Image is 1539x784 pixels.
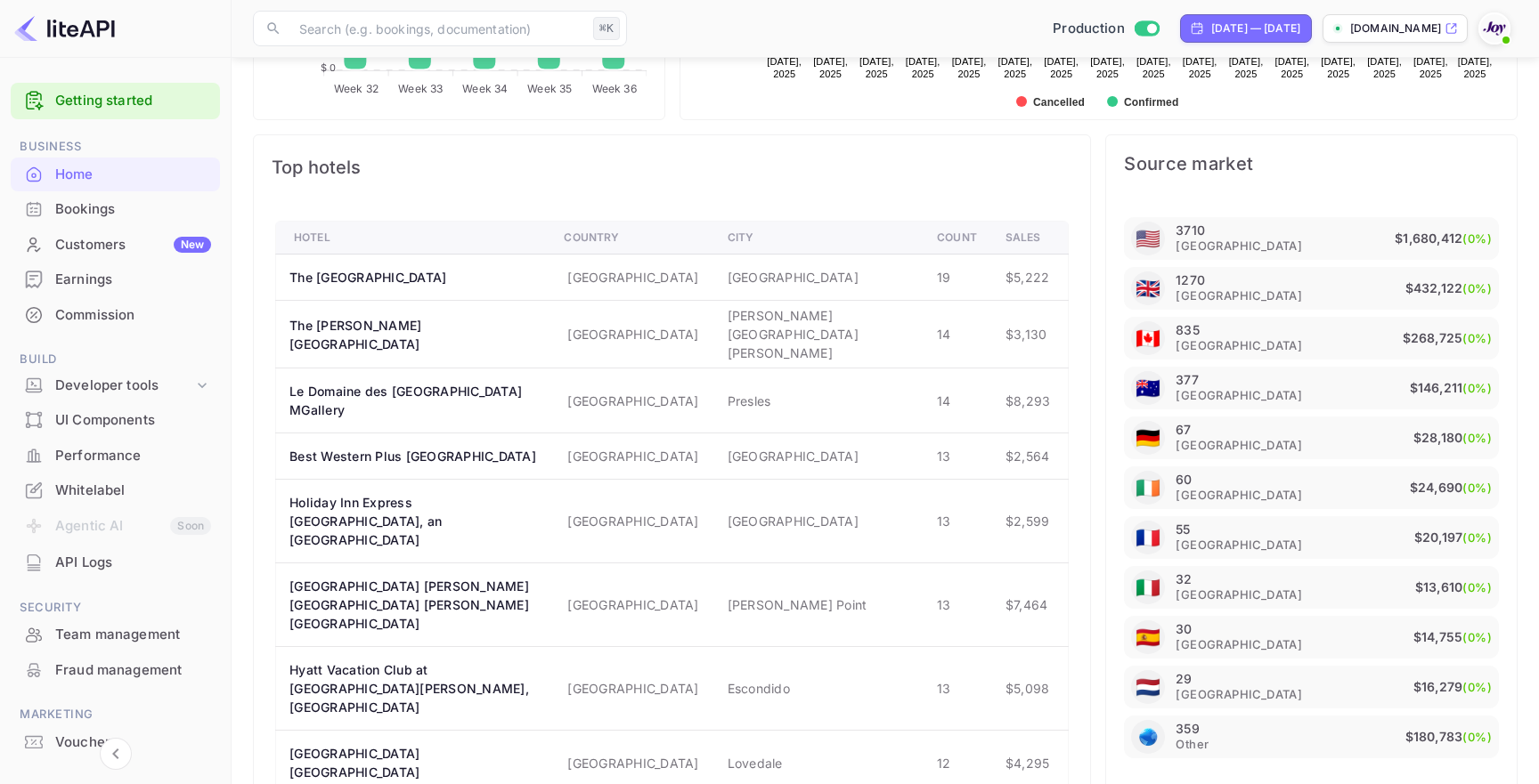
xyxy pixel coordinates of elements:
[11,298,220,333] div: Commission
[1405,726,1492,748] p: $180,783
[923,647,991,731] td: 13
[1131,670,1165,704] div: Netherlands
[1462,530,1492,545] span: (0%)
[55,553,211,573] div: API Logs
[1176,372,1198,387] p: 377
[1033,96,1085,109] text: Cancelled
[272,153,1072,182] span: Top hotels
[11,137,220,157] span: Business
[11,705,220,724] span: Marketing
[550,433,712,480] td: [GEOGRAPHIC_DATA]
[923,368,991,433] td: 14
[1413,626,1492,648] p: $14,755
[1131,271,1165,305] div: United Kingdom
[276,301,550,368] th: The [PERSON_NAME][GEOGRAPHIC_DATA]
[55,165,211,185] div: Home
[1462,331,1492,345] span: (0%)
[11,653,220,688] div: Fraud management
[11,653,220,686] a: Fraud management
[276,222,550,255] th: Hotel
[1462,431,1492,445] span: (0%)
[276,255,550,301] th: The [GEOGRAPHIC_DATA]
[923,222,991,255] th: Count
[1176,721,1199,736] p: 359
[1053,19,1125,39] span: Production
[1410,477,1492,498] p: $24,690
[1462,231,1492,246] span: (0%)
[1136,418,1160,458] span: United States
[527,82,572,95] tspan: Week 35
[1176,322,1199,337] p: 835
[1462,481,1492,495] span: (0%)
[1415,577,1492,598] p: $13,610
[55,199,211,220] div: Bookings
[991,368,1069,433] td: $8,293
[1131,222,1165,255] div: United States
[11,403,220,438] div: UI Components
[55,305,211,326] div: Commission
[11,228,220,263] div: CustomersNew
[11,228,220,261] a: CustomersNew
[1176,521,1190,537] p: 55
[11,618,220,652] div: Team management
[276,563,550,647] th: [GEOGRAPHIC_DATA] [PERSON_NAME][GEOGRAPHIC_DATA] [PERSON_NAME][GEOGRAPHIC_DATA]
[1180,14,1312,43] div: Click to change the date range period
[11,618,220,651] a: Team management
[1176,337,1302,354] span: [GEOGRAPHIC_DATA]
[1131,371,1165,405] div: Australia
[55,270,211,290] div: Earnings
[593,17,620,40] div: ⌘K
[55,660,211,681] div: Fraud management
[1176,387,1302,404] span: [GEOGRAPHIC_DATA]
[11,83,220,119] div: Getting started
[1176,686,1302,703] span: [GEOGRAPHIC_DATA]
[276,433,550,480] th: Best Western Plus [GEOGRAPHIC_DATA]
[1131,421,1165,455] div: Germany
[1124,96,1178,109] text: Confirmed
[991,255,1069,301] td: $5,222
[11,298,220,331] a: Commission
[1176,636,1302,653] span: [GEOGRAPHIC_DATA]
[289,11,586,46] input: Search (e.g. bookings, documentation)
[55,410,211,431] div: UI Components
[11,350,220,369] span: Build
[1131,321,1165,355] div: Canada
[1462,381,1492,395] span: (0%)
[1136,667,1160,707] span: United States
[55,91,211,111] a: Getting started
[1136,368,1160,408] span: United States
[1176,736,1209,753] span: Other
[11,158,220,192] div: Home
[550,647,712,731] td: [GEOGRAPHIC_DATA]
[334,82,379,95] tspan: Week 32
[991,222,1069,255] th: Sales
[991,563,1069,647] td: $7,464
[1176,586,1302,603] span: [GEOGRAPHIC_DATA]
[1046,19,1166,39] div: Switch to Sandbox mode
[1176,238,1302,255] span: [GEOGRAPHIC_DATA]
[1462,680,1492,694] span: (0%)
[55,446,211,466] div: Performance
[550,301,712,368] td: [GEOGRAPHIC_DATA]
[321,61,336,74] tspan: $ 0
[923,480,991,563] td: 13
[1405,278,1492,299] p: $432,122
[1462,630,1492,644] span: (0%)
[923,563,991,647] td: 13
[1176,222,1204,238] p: 3710
[923,433,991,480] td: 13
[11,403,220,436] a: UI Components
[55,376,193,396] div: Developer tools
[713,301,924,368] td: [PERSON_NAME][GEOGRAPHIC_DATA][PERSON_NAME]
[1131,521,1165,554] div: France
[713,368,924,433] td: Presles
[1414,527,1492,548] p: $20,197
[55,235,211,255] div: Customers
[276,368,550,433] th: Le Domaine des [GEOGRAPHIC_DATA] MGallery
[1176,437,1302,454] span: [GEOGRAPHIC_DATA]
[11,192,220,227] div: Bookings
[991,480,1069,563] td: $2,599
[1176,272,1204,287] p: 1270
[1131,570,1165,604] div: Italy
[1413,427,1492,449] p: $28,180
